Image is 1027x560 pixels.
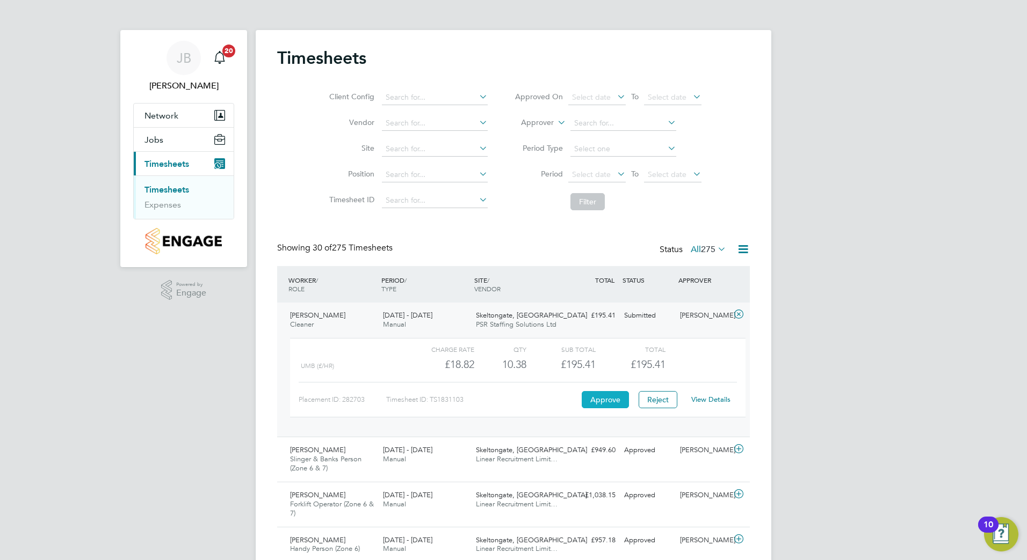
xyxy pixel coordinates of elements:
[286,270,379,298] div: WORKER
[290,490,345,499] span: [PERSON_NAME]
[620,487,676,504] div: Approved
[515,143,563,153] label: Period Type
[176,280,206,289] span: Powered by
[326,195,374,204] label: Timesheet ID
[515,169,563,179] label: Period
[676,270,732,290] div: APPROVER
[526,356,596,373] div: £195.41
[648,92,686,102] span: Select date
[383,311,432,320] span: [DATE] - [DATE]
[177,51,191,65] span: JB
[596,343,665,356] div: Total
[144,185,189,195] a: Timesheets
[515,92,563,101] label: Approved On
[382,193,488,208] input: Search for...
[290,445,345,454] span: [PERSON_NAME]
[476,445,587,454] span: Skeltongate, [GEOGRAPHIC_DATA]
[316,276,318,284] span: /
[326,117,374,127] label: Vendor
[474,356,526,373] div: 10.38
[660,242,728,257] div: Status
[691,395,731,404] a: View Details
[405,343,474,356] div: Charge rate
[313,242,393,253] span: 275 Timesheets
[474,343,526,356] div: QTY
[505,117,554,128] label: Approver
[383,445,432,454] span: [DATE] - [DATE]
[582,391,629,408] button: Approve
[691,244,726,255] label: All
[299,391,386,408] div: Placement ID: 282703
[628,90,642,104] span: To
[564,487,620,504] div: £1,038.15
[290,544,360,553] span: Handy Person (Zone 6)
[564,441,620,459] div: £949.60
[133,41,234,92] a: JB[PERSON_NAME]
[404,276,407,284] span: /
[476,320,556,329] span: PSR Staffing Solutions Ltd
[290,311,345,320] span: [PERSON_NAME]
[290,320,314,329] span: Cleaner
[133,79,234,92] span: Jack Brunt
[313,242,332,253] span: 30 of
[620,270,676,290] div: STATUS
[676,532,732,549] div: [PERSON_NAME]
[570,142,676,157] input: Select one
[983,525,993,539] div: 10
[161,280,207,300] a: Powered byEngage
[383,499,406,509] span: Manual
[209,41,230,75] a: 20
[564,532,620,549] div: £957.18
[288,284,305,293] span: ROLE
[144,200,181,210] a: Expenses
[176,289,206,298] span: Engage
[222,45,235,57] span: 20
[631,358,666,371] span: £195.41
[570,193,605,210] button: Filter
[676,307,732,325] div: [PERSON_NAME]
[639,391,677,408] button: Reject
[405,356,474,373] div: £18.82
[476,535,587,544] span: Skeltongate, [GEOGRAPHIC_DATA]
[301,362,334,370] span: UMB (£/HR)
[676,441,732,459] div: [PERSON_NAME]
[984,517,1018,551] button: Open Resource Center, 10 new notifications
[382,142,488,157] input: Search for...
[620,307,676,325] div: Submitted
[476,499,558,509] span: Linear Recruitment Limit…
[120,30,247,267] nav: Main navigation
[134,152,234,175] button: Timesheets
[382,90,488,105] input: Search for...
[476,454,558,463] span: Linear Recruitment Limit…
[572,92,611,102] span: Select date
[277,242,395,254] div: Showing
[379,270,472,298] div: PERIOD
[134,128,234,151] button: Jobs
[290,535,345,544] span: [PERSON_NAME]
[474,284,501,293] span: VENDOR
[476,544,558,553] span: Linear Recruitment Limit…
[383,320,406,329] span: Manual
[386,391,579,408] div: Timesheet ID: TS1831103
[146,228,221,254] img: countryside-properties-logo-retina.png
[383,454,406,463] span: Manual
[595,276,614,284] span: TOTAL
[572,170,611,179] span: Select date
[628,167,642,181] span: To
[133,228,234,254] a: Go to home page
[290,499,374,518] span: Forklift Operator (Zone 6 & 7)
[326,92,374,101] label: Client Config
[648,170,686,179] span: Select date
[570,116,676,131] input: Search for...
[476,490,587,499] span: Skeltongate, [GEOGRAPHIC_DATA]
[383,490,432,499] span: [DATE] - [DATE]
[290,454,361,473] span: Slinger & Banks Person (Zone 6 & 7)
[326,169,374,179] label: Position
[144,135,163,145] span: Jobs
[381,284,396,293] span: TYPE
[382,167,488,182] input: Search for...
[526,343,596,356] div: Sub Total
[382,116,488,131] input: Search for...
[134,175,234,219] div: Timesheets
[472,270,565,298] div: SITE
